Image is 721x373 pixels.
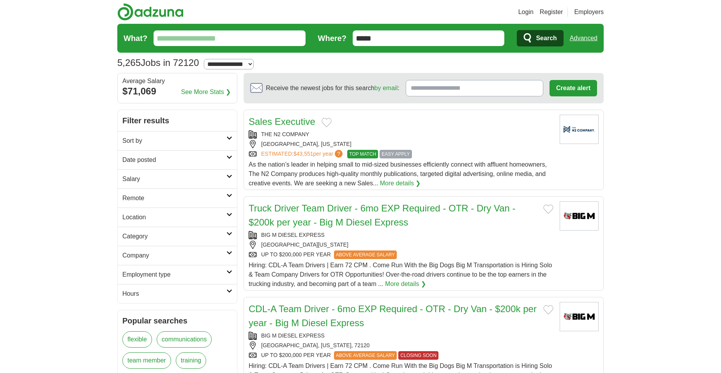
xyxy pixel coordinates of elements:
[540,7,563,17] a: Register
[536,30,557,46] span: Search
[249,161,547,186] span: As the nation’s leader in helping small to mid-sized businesses efficiently connect with affluent...
[249,241,553,249] div: [GEOGRAPHIC_DATA][US_STATE]
[118,150,237,169] a: Date posted
[122,194,226,203] h2: Remote
[261,332,325,339] a: BIG M DIESEL EXPRESS
[249,203,516,227] a: Truck Driver Team Driver - 6mo EXP Required - OTR - Dry Van - $200k per year - Big M Diesel Express
[176,352,206,369] a: training
[347,150,378,158] span: TOP MATCH
[118,246,237,265] a: Company
[118,169,237,188] a: Salary
[518,7,534,17] a: Login
[122,251,226,260] h2: Company
[122,352,171,369] a: team member
[550,80,597,96] button: Create alert
[122,78,232,84] div: Average Salary
[249,351,553,360] div: UP TO $200,000 PER YEAR
[570,30,597,46] a: Advanced
[122,331,152,348] a: flexible
[375,85,398,91] a: by email
[574,7,604,17] a: Employers
[261,150,344,158] a: ESTIMATED:$43,551per year?
[118,188,237,208] a: Remote
[322,118,332,127] button: Add to favorite jobs
[380,150,412,158] span: EASY APPLY
[249,140,553,148] div: [GEOGRAPHIC_DATA], [US_STATE]
[122,155,226,165] h2: Date posted
[117,57,199,68] h1: Jobs in 72120
[334,250,397,259] span: ABOVE AVERAGE SALARY
[122,232,226,241] h2: Category
[122,84,232,98] div: $71,069
[117,3,184,21] img: Adzuna logo
[122,270,226,279] h2: Employment type
[118,110,237,131] h2: Filter results
[249,341,553,350] div: [GEOGRAPHIC_DATA], [US_STATE], 72120
[122,289,226,298] h2: Hours
[249,304,537,328] a: CDL-A Team Driver - 6mo EXP Required - OTR - Dry Van - $200k per year - Big M Diesel Express
[249,250,553,259] div: UP TO $200,000 PER YEAR
[122,213,226,222] h2: Location
[118,208,237,227] a: Location
[385,279,426,289] a: More details ❯
[335,150,343,158] span: ?
[157,331,212,348] a: communications
[122,136,226,146] h2: Sort by
[543,204,553,214] button: Add to favorite jobs
[266,83,399,93] span: Receive the newest jobs for this search :
[117,56,141,70] span: 5,265
[560,201,599,231] img: Big M Diesel Express logo
[118,284,237,303] a: Hours
[293,151,313,157] span: $43,551
[517,30,563,46] button: Search
[249,130,553,139] div: THE N2 COMPANY
[398,351,438,360] span: CLOSING SOON
[249,262,552,287] span: Hiring: CDL-A Team Drivers | Earn 72 CPM . Come Run With the Big Dogs Big M Transportation is Hir...
[124,32,147,44] label: What?
[334,351,397,360] span: ABOVE AVERAGE SALARY
[380,179,421,188] a: More details ❯
[118,227,237,246] a: Category
[318,32,346,44] label: Where?
[261,232,325,238] a: BIG M DIESEL EXPRESS
[118,131,237,150] a: Sort by
[122,174,226,184] h2: Salary
[118,265,237,284] a: Employment type
[181,87,231,97] a: See More Stats ❯
[249,116,315,127] a: Sales Executive
[560,115,599,144] img: Company logo
[543,305,553,314] button: Add to favorite jobs
[122,315,232,327] h2: Popular searches
[560,302,599,331] img: Big M Diesel Express logo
